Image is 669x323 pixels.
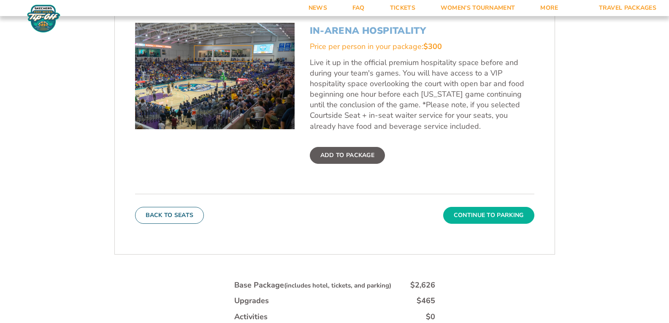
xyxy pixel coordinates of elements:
h3: In-Arena Hospitality [310,25,534,36]
div: $465 [417,296,435,306]
div: Upgrades [234,296,269,306]
img: In-Arena Hospitality [135,23,295,129]
button: Back To Seats [135,207,204,224]
div: $2,626 [410,280,435,290]
img: Fort Myers Tip-Off [25,4,62,33]
label: Add To Package [310,147,385,164]
div: Price per person in your package: [310,41,534,52]
div: Activities [234,312,268,322]
div: Base Package [234,280,391,290]
button: Continue To Parking [443,207,534,224]
p: Live it up in the official premium hospitality space before and during your team's games. You wil... [310,57,534,132]
small: (includes hotel, tickets, and parking) [284,281,391,290]
span: $300 [423,41,442,52]
div: $0 [426,312,435,322]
